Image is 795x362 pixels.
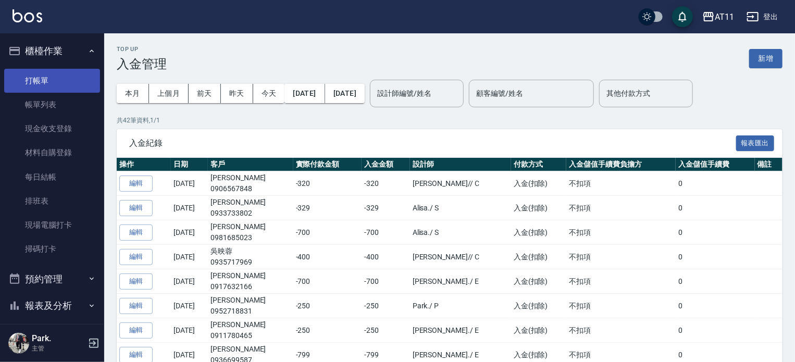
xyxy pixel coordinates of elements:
[410,158,511,171] th: 設計師
[511,269,566,294] td: 入金(扣除)
[293,171,362,196] td: -320
[676,220,754,245] td: 0
[362,245,409,269] td: -400
[117,84,149,103] button: 本月
[4,93,100,117] a: 帳單列表
[698,6,738,28] button: AT11
[4,165,100,189] a: 每日結帳
[742,7,782,27] button: 登出
[117,158,171,171] th: 操作
[511,171,566,196] td: 入金(扣除)
[676,158,754,171] th: 入金儲值手續費
[755,158,782,171] th: 備註
[566,245,676,269] td: 不扣項
[511,158,566,171] th: 付款方式
[566,318,676,343] td: 不扣項
[119,249,153,265] button: 編輯
[8,333,29,354] img: Person
[293,245,362,269] td: -400
[4,141,100,165] a: 材料自購登錄
[749,53,782,63] a: 新增
[736,138,775,147] a: 報表匯出
[511,196,566,220] td: 入金(扣除)
[208,245,293,269] td: 吳映蓉
[293,158,362,171] th: 實際付款金額
[149,84,189,103] button: 上個月
[676,294,754,318] td: 0
[208,158,293,171] th: 客戶
[119,200,153,216] button: 編輯
[208,220,293,245] td: [PERSON_NAME]
[362,196,409,220] td: -329
[362,220,409,245] td: -700
[117,116,782,125] p: 共 42 筆資料, 1 / 1
[362,171,409,196] td: -320
[210,281,290,292] p: 0917632166
[208,294,293,318] td: [PERSON_NAME]
[208,318,293,343] td: [PERSON_NAME]
[4,213,100,237] a: 現場電腦打卡
[253,84,285,103] button: 今天
[171,158,208,171] th: 日期
[293,269,362,294] td: -700
[566,220,676,245] td: 不扣項
[4,237,100,261] a: 掃碼打卡
[284,84,325,103] button: [DATE]
[119,273,153,290] button: 編輯
[171,245,208,269] td: [DATE]
[676,318,754,343] td: 0
[117,57,167,71] h3: 入金管理
[4,38,100,65] button: 櫃檯作業
[32,333,85,344] h5: Park.
[293,196,362,220] td: -329
[293,220,362,245] td: -700
[362,269,409,294] td: -700
[4,189,100,213] a: 排班表
[210,257,290,268] p: 0935717969
[410,294,511,318] td: Park. / P
[715,10,734,23] div: AT11
[210,306,290,317] p: 0952718831
[410,220,511,245] td: Alisa. / S
[171,294,208,318] td: [DATE]
[208,269,293,294] td: [PERSON_NAME]
[210,330,290,341] p: 0911780465
[566,171,676,196] td: 不扣項
[119,176,153,192] button: 編輯
[171,269,208,294] td: [DATE]
[4,69,100,93] a: 打帳單
[676,171,754,196] td: 0
[511,245,566,269] td: 入金(扣除)
[566,196,676,220] td: 不扣項
[362,294,409,318] td: -250
[676,245,754,269] td: 0
[4,117,100,141] a: 現金收支登錄
[325,84,365,103] button: [DATE]
[210,208,290,219] p: 0933733802
[362,318,409,343] td: -250
[293,318,362,343] td: -250
[119,224,153,241] button: 編輯
[511,318,566,343] td: 入金(扣除)
[672,6,693,27] button: save
[210,183,290,194] p: 0906567848
[119,298,153,314] button: 編輯
[208,196,293,220] td: [PERSON_NAME]
[210,232,290,243] p: 0981685023
[511,294,566,318] td: 入金(扣除)
[221,84,253,103] button: 昨天
[511,220,566,245] td: 入金(扣除)
[676,196,754,220] td: 0
[171,220,208,245] td: [DATE]
[566,269,676,294] td: 不扣項
[4,292,100,319] button: 報表及分析
[362,158,409,171] th: 入金金額
[171,196,208,220] td: [DATE]
[410,318,511,343] td: [PERSON_NAME]. / E
[189,84,221,103] button: 前天
[410,171,511,196] td: [PERSON_NAME]/ / C
[293,294,362,318] td: -250
[4,319,100,346] button: 客戶管理
[410,196,511,220] td: Alisa. / S
[410,269,511,294] td: [PERSON_NAME]. / E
